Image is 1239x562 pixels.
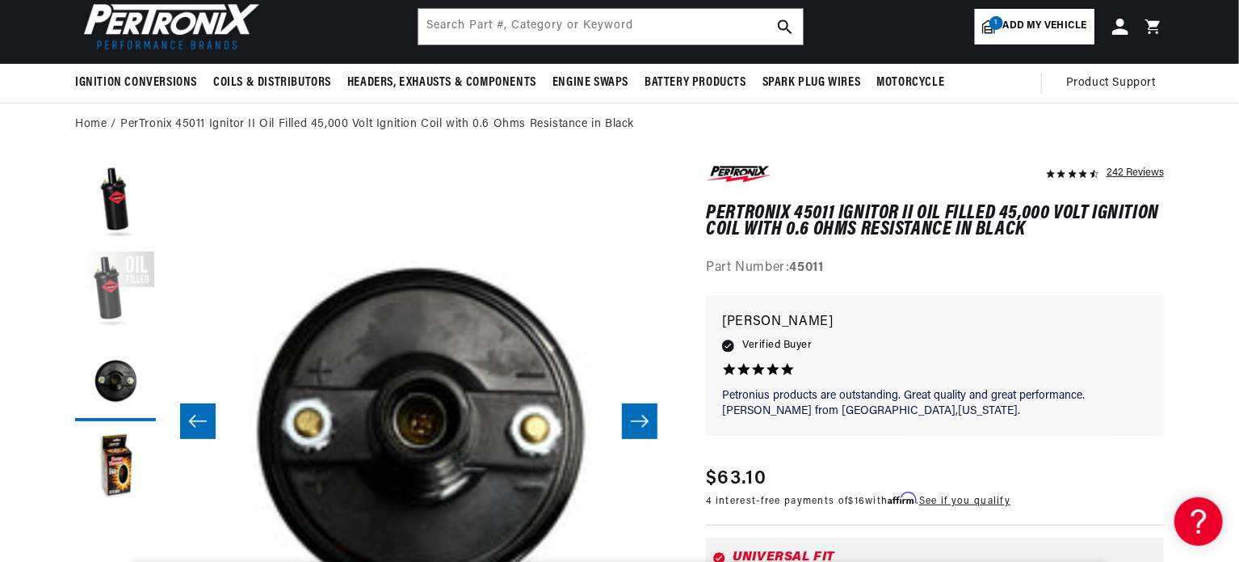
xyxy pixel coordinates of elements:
[544,64,636,102] summary: Engine Swaps
[205,64,339,102] summary: Coils & Distributors
[706,258,1164,279] div: Part Number:
[418,9,803,44] input: Search Part #, Category or Keyword
[868,64,952,102] summary: Motorcycle
[622,404,657,439] button: Slide right
[636,64,754,102] summary: Battery Products
[754,64,869,102] summary: Spark Plug Wires
[706,464,766,493] span: $63.10
[75,116,1164,133] nav: breadcrumbs
[552,74,628,91] span: Engine Swaps
[849,497,866,506] span: $16
[75,116,107,133] a: Home
[180,404,216,439] button: Slide left
[75,163,156,243] button: Load image 1 in gallery view
[645,74,746,91] span: Battery Products
[347,74,536,91] span: Headers, Exhausts & Components
[767,9,803,44] button: search button
[1066,74,1156,92] span: Product Support
[919,497,1010,506] a: See if you qualify - Learn more about Affirm Financing (opens in modal)
[75,64,205,102] summary: Ignition Conversions
[888,492,917,505] span: Affirm
[742,336,812,354] span: Verified Buyer
[706,205,1164,239] h1: PerTronix 45011 Ignitor II Oil Filled 45,000 Volt Ignition Coil with 0.6 Ohms Resistance in Black
[75,429,156,510] button: Load image 4 in gallery view
[790,261,824,274] strong: 45011
[1066,64,1164,103] summary: Product Support
[1107,163,1164,182] div: 242 Reviews
[989,16,1003,30] span: 1
[75,74,197,91] span: Ignition Conversions
[762,74,861,91] span: Spark Plug Wires
[975,9,1094,44] a: 1Add my vehicle
[339,64,544,102] summary: Headers, Exhausts & Components
[120,116,634,133] a: PerTronix 45011 Ignitor II Oil Filled 45,000 Volt Ignition Coil with 0.6 Ohms Resistance in Black
[706,493,1010,509] p: 4 interest-free payments of with .
[1003,19,1087,34] span: Add my vehicle
[75,251,156,332] button: Load image 2 in gallery view
[75,340,156,421] button: Load image 3 in gallery view
[722,311,1148,334] p: [PERSON_NAME]
[722,388,1148,420] p: Petronius products are outstanding. Great quality and great performance.[PERSON_NAME] from [GEOGR...
[213,74,331,91] span: Coils & Distributors
[876,74,944,91] span: Motorcycle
